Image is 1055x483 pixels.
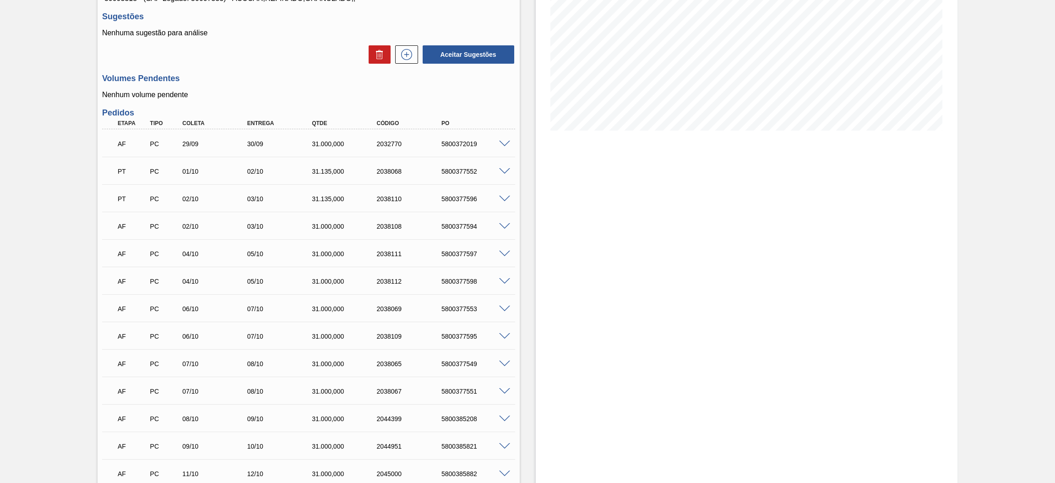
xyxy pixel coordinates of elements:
div: 31.000,000 [310,250,383,258]
div: 02/10/2025 [180,195,254,203]
div: 2038108 [375,223,448,230]
p: AF [118,140,148,148]
h3: Sugestões [102,12,515,22]
div: 5800385208 [439,415,513,423]
div: Excluir Sugestões [364,45,391,64]
div: Pedido em Trânsito [115,161,150,181]
div: 5800377551 [439,388,513,395]
div: 31.000,000 [310,415,383,423]
div: Pedido de Compra [148,443,183,450]
div: 04/10/2025 [180,250,254,258]
div: 07/10/2025 [245,333,319,340]
div: Pedido de Compra [148,168,183,175]
div: 31.135,000 [310,168,383,175]
div: 2038069 [375,305,448,313]
div: 05/10/2025 [245,278,319,285]
h3: Volumes Pendentes [102,74,515,83]
div: 5800377553 [439,305,513,313]
div: 5800377596 [439,195,513,203]
div: Pedido de Compra [148,388,183,395]
div: Entrega [245,120,319,126]
div: 29/09/2025 [180,140,254,148]
div: 2038109 [375,333,448,340]
p: AF [118,470,148,478]
div: Pedido de Compra [148,470,183,478]
div: 2038111 [375,250,448,258]
div: 31.000,000 [310,223,383,230]
div: 2032770 [375,140,448,148]
div: 5800377598 [439,278,513,285]
div: Qtde [310,120,383,126]
p: AF [118,443,148,450]
div: Pedido de Compra [148,140,183,148]
button: Aceitar Sugestões [423,45,514,64]
div: Pedido em Trânsito [115,189,150,209]
div: 04/10/2025 [180,278,254,285]
div: 5800385882 [439,470,513,478]
div: 5800372019 [439,140,513,148]
div: Pedido de Compra [148,333,183,340]
div: Pedido de Compra [148,415,183,423]
p: AF [118,360,148,368]
div: Aguardando Faturamento [115,354,150,374]
div: 02/10/2025 [245,168,319,175]
div: 2038068 [375,168,448,175]
div: Aceitar Sugestões [418,44,515,65]
div: Aguardando Faturamento [115,299,150,319]
p: AF [118,223,148,230]
div: 2044399 [375,415,448,423]
div: Aguardando Faturamento [115,134,150,154]
div: 30/09/2025 [245,140,319,148]
div: 5800377594 [439,223,513,230]
div: 31.000,000 [310,333,383,340]
div: 08/10/2025 [180,415,254,423]
div: 31.000,000 [310,305,383,313]
div: 31.000,000 [310,360,383,368]
div: 08/10/2025 [245,360,319,368]
div: 2045000 [375,470,448,478]
p: AF [118,388,148,395]
div: 03/10/2025 [245,195,319,203]
p: AF [118,250,148,258]
p: PT [118,195,148,203]
div: 10/10/2025 [245,443,319,450]
div: 03/10/2025 [245,223,319,230]
div: 06/10/2025 [180,305,254,313]
p: PT [118,168,148,175]
div: 07/10/2025 [180,388,254,395]
div: 07/10/2025 [245,305,319,313]
div: 05/10/2025 [245,250,319,258]
div: Aguardando Faturamento [115,244,150,264]
div: 02/10/2025 [180,223,254,230]
div: Aguardando Faturamento [115,271,150,291]
div: 31.000,000 [310,388,383,395]
div: 31.000,000 [310,443,383,450]
div: 2038067 [375,388,448,395]
div: PO [439,120,513,126]
p: AF [118,278,148,285]
div: 2038110 [375,195,448,203]
div: 5800377597 [439,250,513,258]
div: Aguardando Faturamento [115,326,150,346]
div: Aguardando Faturamento [115,216,150,236]
p: AF [118,415,148,423]
div: 08/10/2025 [245,388,319,395]
div: 09/10/2025 [245,415,319,423]
div: Tipo [148,120,183,126]
div: 2044951 [375,443,448,450]
p: Nenhuma sugestão para análise [102,29,515,37]
div: Pedido de Compra [148,278,183,285]
div: 01/10/2025 [180,168,254,175]
div: 31.000,000 [310,140,383,148]
div: Pedido de Compra [148,250,183,258]
div: 31.000,000 [310,470,383,478]
div: 09/10/2025 [180,443,254,450]
div: Aguardando Faturamento [115,436,150,456]
div: 5800377552 [439,168,513,175]
div: Aguardando Faturamento [115,381,150,401]
div: 5800385821 [439,443,513,450]
p: AF [118,333,148,340]
div: Pedido de Compra [148,195,183,203]
div: 11/10/2025 [180,470,254,478]
div: 06/10/2025 [180,333,254,340]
